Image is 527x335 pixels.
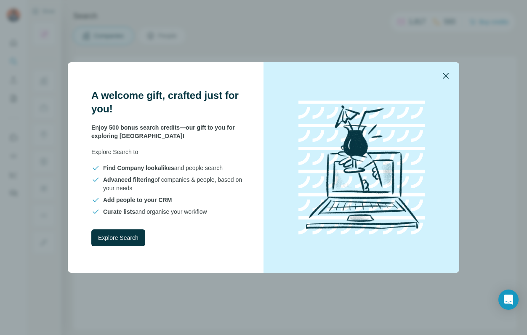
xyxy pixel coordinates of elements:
span: Find Company lookalikes [103,165,174,171]
p: Explore Search to [91,148,243,156]
span: Add people to your CRM [103,197,172,203]
span: Explore Search [98,234,138,242]
img: laptop [286,92,437,243]
p: Enjoy 500 bonus search credits—our gift to you for exploring [GEOGRAPHIC_DATA]! [91,123,243,140]
span: of companies & people, based on your needs [103,175,243,192]
span: and people search [103,164,223,172]
h3: A welcome gift, crafted just for you! [91,89,243,116]
span: Curate lists [103,208,135,215]
span: Advanced filtering [103,176,154,183]
div: Open Intercom Messenger [498,290,519,310]
button: Explore Search [91,229,145,246]
span: and organise your workflow [103,207,207,216]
